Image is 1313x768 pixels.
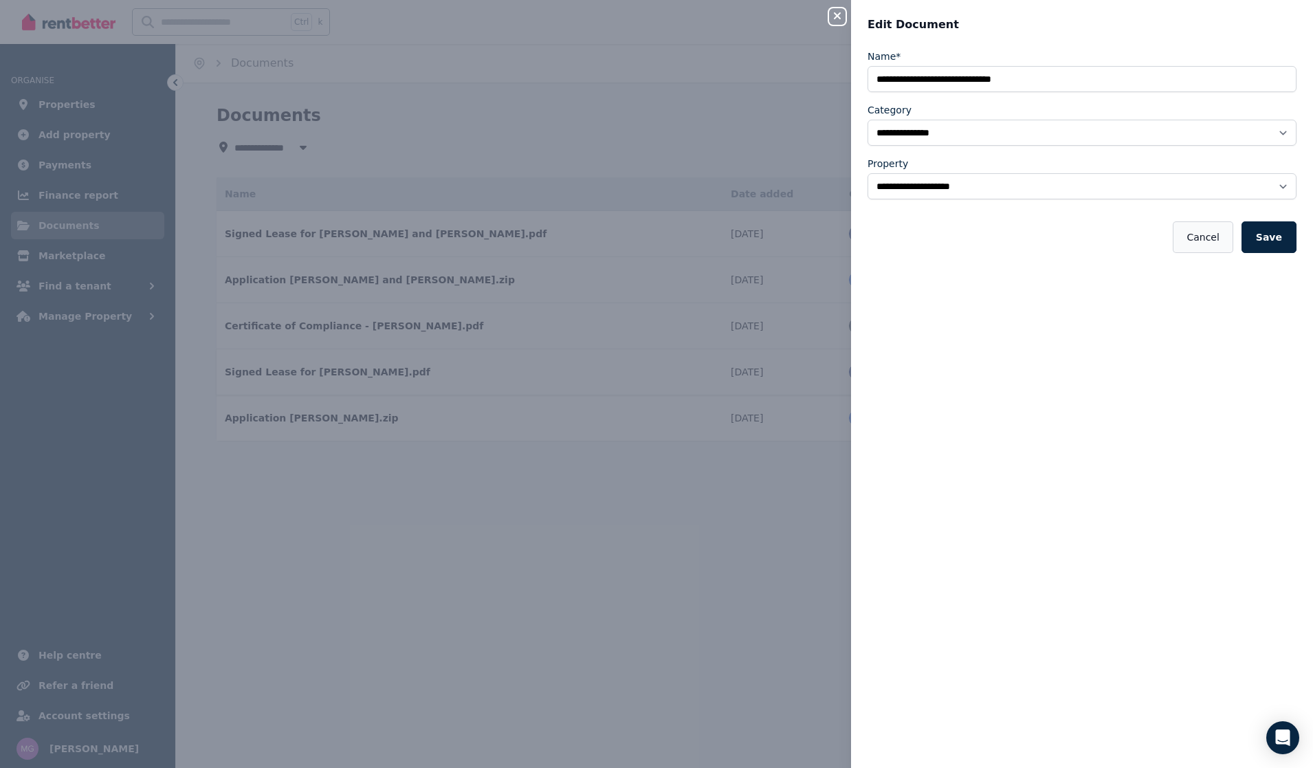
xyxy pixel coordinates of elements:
[1173,221,1233,253] button: Cancel
[1242,221,1297,253] button: Save
[868,157,908,171] label: Property
[1266,721,1299,754] div: Open Intercom Messenger
[868,17,959,33] span: Edit Document
[868,103,912,117] label: Category
[868,50,901,63] label: Name*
